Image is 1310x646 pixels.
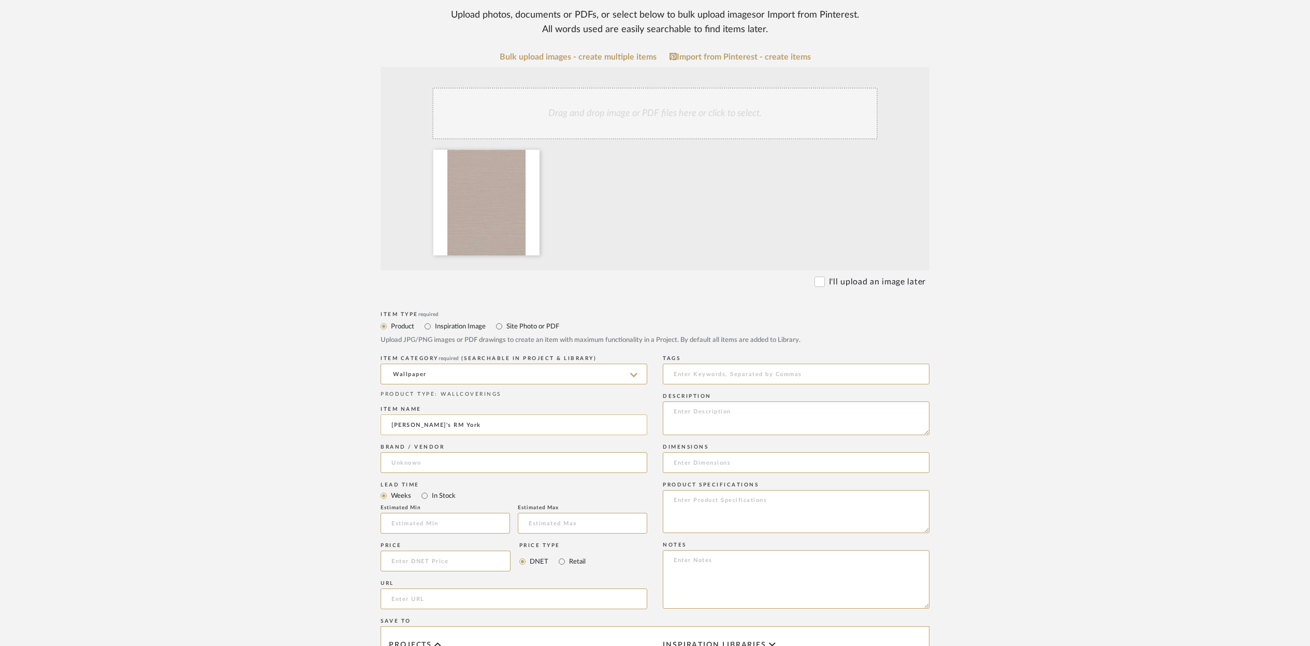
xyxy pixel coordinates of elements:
[381,482,647,488] div: Lead Time
[529,556,548,567] label: DNET
[381,391,647,398] div: PRODUCT TYPE
[381,588,647,609] input: Enter URL
[381,452,647,473] input: Unknown
[381,542,511,549] div: Price
[829,276,926,288] label: I'll upload an image later
[434,321,486,332] label: Inspiration Image
[381,489,647,502] mat-radio-group: Select item type
[669,52,811,62] a: Import from Pinterest - create items
[439,356,459,361] span: required
[381,364,647,384] input: Type a category to search and select
[381,320,929,333] mat-radio-group: Select item type
[519,551,586,571] mat-radio-group: Select price type
[461,356,597,361] span: (Searchable in Project & Library)
[568,556,586,567] label: Retail
[518,505,647,511] div: Estimated Max
[663,364,929,384] input: Enter Keywords, Separated by Commas
[381,335,929,346] div: Upload JPG/PNG images or PDF drawings to create an item with maximum functionality in a Project. ...
[431,490,456,501] label: In Stock
[381,444,647,450] div: Brand / Vendor
[443,8,867,37] div: Upload photos, documents or PDFs, or select below to bulk upload images or Import from Pinterest ...
[663,482,929,488] div: Product Specifications
[390,321,414,332] label: Product
[381,618,929,624] div: Save To
[381,580,647,586] div: URL
[381,311,929,318] div: Item Type
[663,452,929,473] input: Enter Dimensions
[381,513,510,534] input: Estimated Min
[381,406,647,412] div: Item name
[663,393,929,399] div: Description
[435,392,501,397] span: : WALLCOVERINGS
[381,505,510,511] div: Estimated Min
[381,355,647,362] div: ITEM CATEGORY
[663,355,929,362] div: Tags
[381,414,647,435] input: Enter Name
[519,542,586,549] div: Price Type
[505,321,559,332] label: Site Photo or PDF
[663,542,929,548] div: Notes
[518,513,647,534] input: Estimated Max
[381,551,511,571] input: Enter DNET Price
[418,312,439,317] span: required
[500,53,657,62] a: Bulk upload images - create multiple items
[663,444,929,450] div: Dimensions
[390,490,411,501] label: Weeks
